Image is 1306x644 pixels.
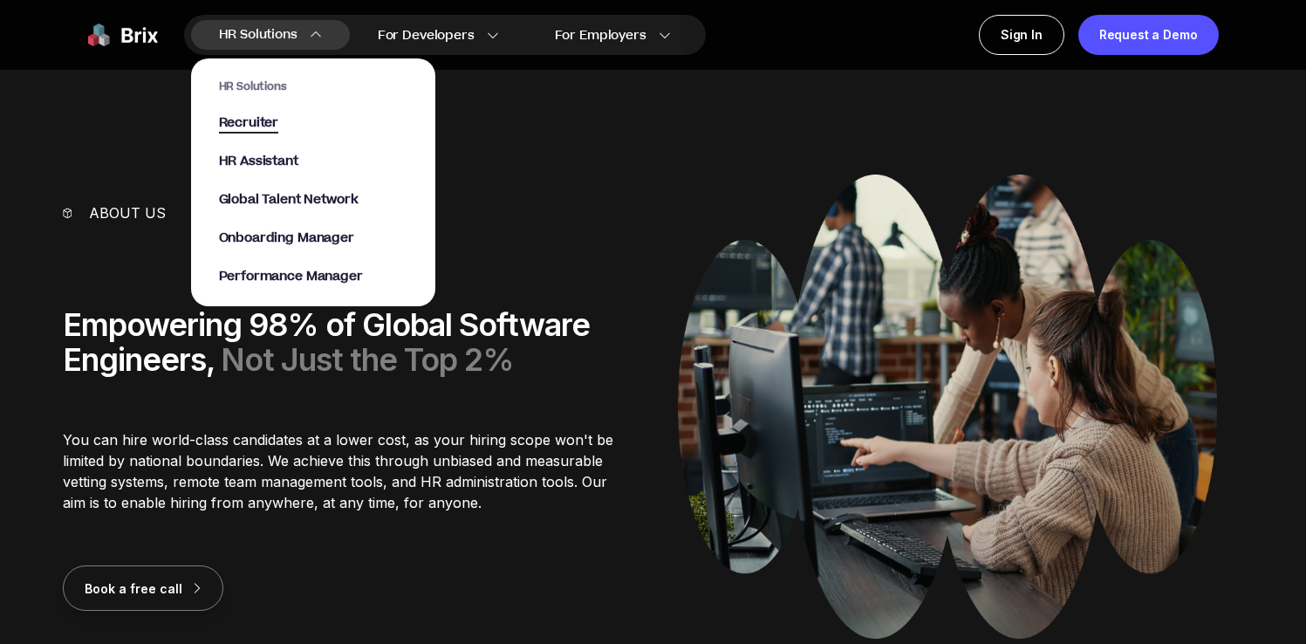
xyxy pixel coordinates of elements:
[219,229,354,247] span: Onboarding Manager
[219,267,363,285] span: Performance Manager
[1078,15,1219,55] a: Request a Demo
[219,21,297,49] span: HR Solutions
[219,153,407,170] a: HR Assistant
[221,340,514,379] span: Not Just the Top 2%
[378,26,475,45] span: For Developers
[63,208,72,217] img: vector
[219,114,407,132] a: Recruiter
[678,175,1217,639] img: About Us
[63,565,223,611] button: Book a free call
[219,191,407,209] a: Global Talent Network
[219,190,359,209] span: Global Talent Network
[63,429,628,513] p: You can hire world-class candidates at a lower cost, as your hiring scope won't be limited by nat...
[219,113,279,134] span: Recruiter
[219,152,298,170] span: HR Assistant
[219,79,407,93] span: HR Solutions
[979,15,1064,55] a: Sign In
[555,26,646,45] span: For Employers
[89,202,166,223] p: About us
[219,230,407,247] a: Onboarding Manager
[219,268,407,285] a: Performance Manager
[63,307,628,377] div: Empowering 98% of Global Software Engineers,
[63,579,223,597] a: Book a free call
